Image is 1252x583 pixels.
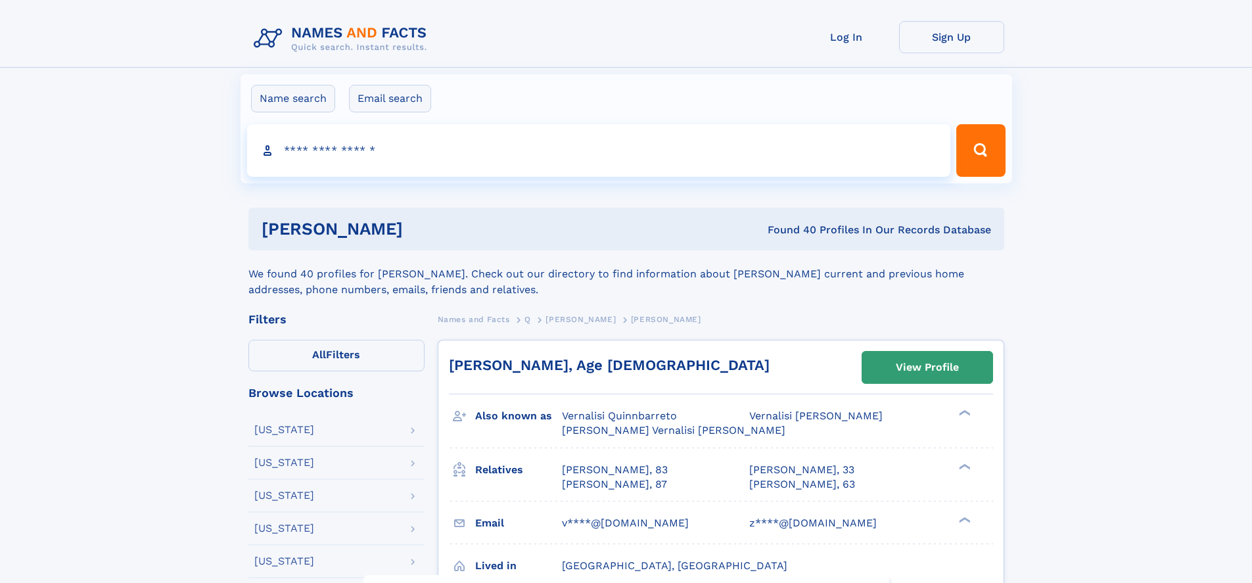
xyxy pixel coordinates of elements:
[248,340,425,371] label: Filters
[899,21,1004,53] a: Sign Up
[254,425,314,435] div: [US_STATE]
[794,21,899,53] a: Log In
[956,124,1005,177] button: Search Button
[475,405,562,427] h3: Also known as
[254,490,314,501] div: [US_STATE]
[251,85,335,112] label: Name search
[247,124,951,177] input: search input
[562,477,667,492] a: [PERSON_NAME], 87
[524,315,531,324] span: Q
[475,512,562,534] h3: Email
[749,409,883,422] span: Vernalisi [PERSON_NAME]
[524,311,531,327] a: Q
[262,221,586,237] h1: [PERSON_NAME]
[862,352,992,383] a: View Profile
[749,477,855,492] a: [PERSON_NAME], 63
[956,462,971,471] div: ❯
[449,357,770,373] a: [PERSON_NAME], Age [DEMOGRAPHIC_DATA]
[248,387,425,399] div: Browse Locations
[562,424,785,436] span: [PERSON_NAME] Vernalisi [PERSON_NAME]
[254,523,314,534] div: [US_STATE]
[562,409,677,422] span: Vernalisi Quinnbarreto
[545,315,616,324] span: [PERSON_NAME]
[349,85,431,112] label: Email search
[585,223,991,237] div: Found 40 Profiles In Our Records Database
[896,352,959,383] div: View Profile
[562,463,668,477] a: [PERSON_NAME], 83
[475,459,562,481] h3: Relatives
[475,555,562,577] h3: Lived in
[312,348,326,361] span: All
[248,250,1004,298] div: We found 40 profiles for [PERSON_NAME]. Check out our directory to find information about [PERSON...
[749,463,854,477] a: [PERSON_NAME], 33
[562,559,787,572] span: [GEOGRAPHIC_DATA], [GEOGRAPHIC_DATA]
[248,314,425,325] div: Filters
[438,311,510,327] a: Names and Facts
[956,515,971,524] div: ❯
[956,409,971,417] div: ❯
[248,21,438,57] img: Logo Names and Facts
[631,315,701,324] span: [PERSON_NAME]
[254,457,314,468] div: [US_STATE]
[545,311,616,327] a: [PERSON_NAME]
[254,556,314,567] div: [US_STATE]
